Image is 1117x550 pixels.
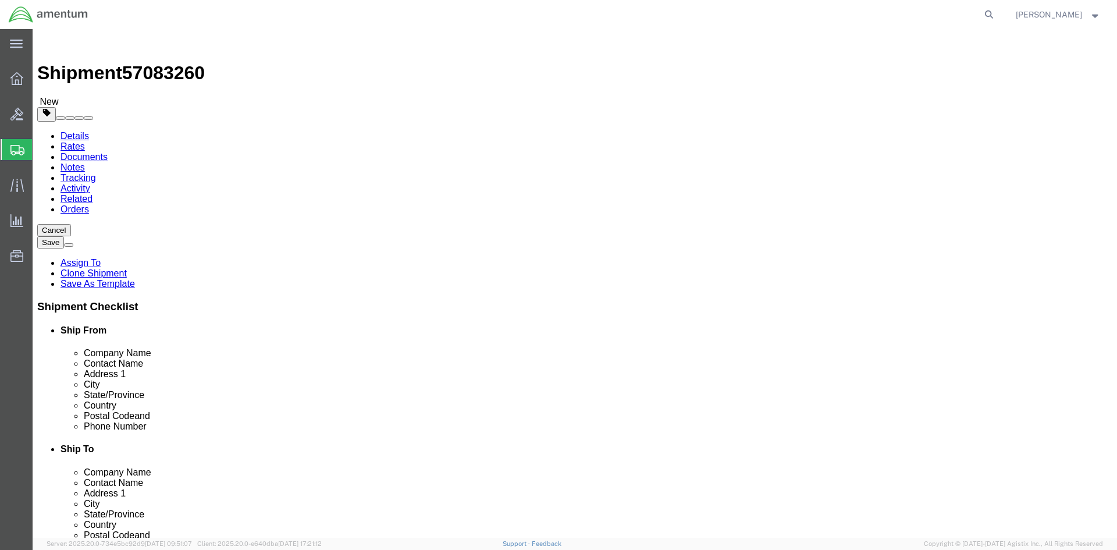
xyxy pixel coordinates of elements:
iframe: FS Legacy Container [33,29,1117,538]
img: logo [8,6,88,23]
span: [DATE] 09:51:07 [145,540,192,547]
span: Jessica White [1016,8,1082,21]
button: [PERSON_NAME] [1015,8,1101,22]
a: Feedback [532,540,561,547]
a: Support [503,540,532,547]
span: Server: 2025.20.0-734e5bc92d9 [47,540,192,547]
span: Copyright © [DATE]-[DATE] Agistix Inc., All Rights Reserved [924,539,1103,549]
span: [DATE] 17:21:12 [278,540,322,547]
span: Client: 2025.20.0-e640dba [197,540,322,547]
